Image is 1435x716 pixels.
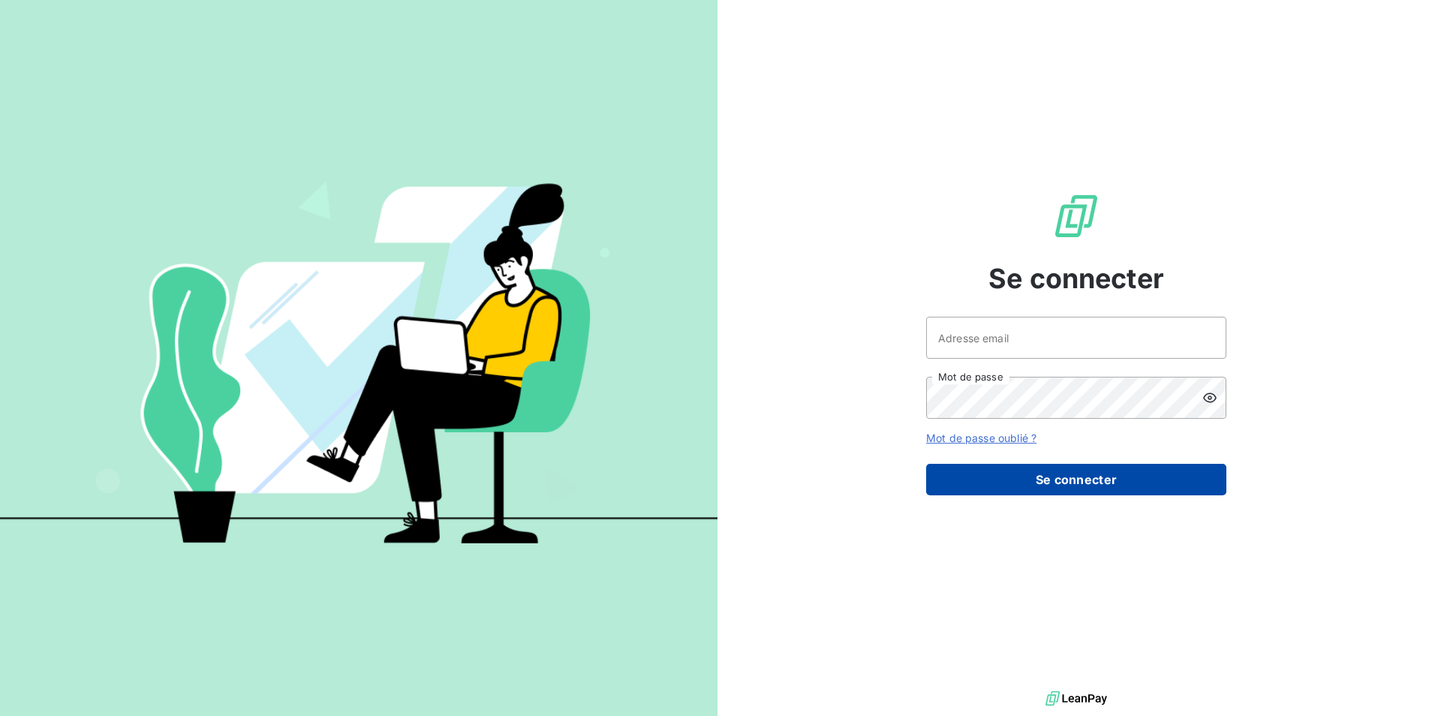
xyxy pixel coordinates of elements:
[1052,192,1100,240] img: Logo LeanPay
[1045,687,1107,710] img: logo
[926,432,1036,444] a: Mot de passe oublié ?
[988,258,1164,299] span: Se connecter
[926,464,1226,495] button: Se connecter
[926,317,1226,359] input: placeholder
